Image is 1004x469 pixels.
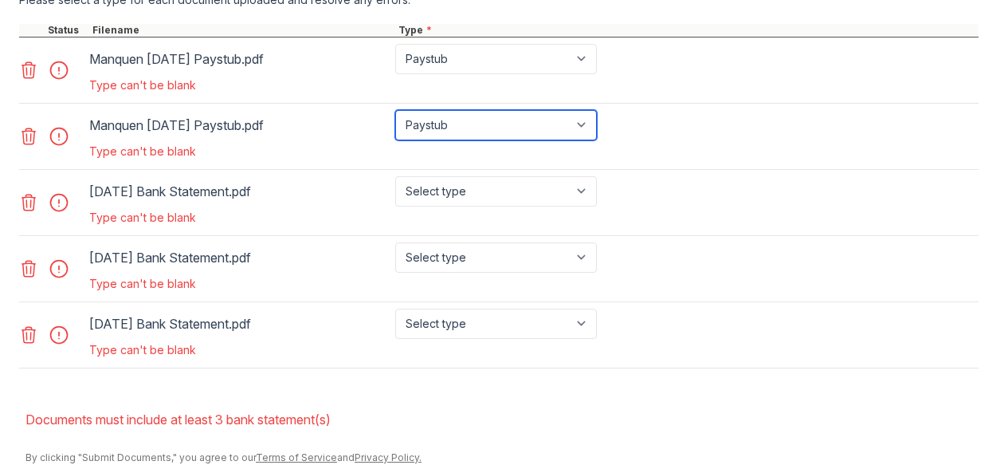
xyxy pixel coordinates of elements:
[89,144,600,160] div: Type can't be blank
[89,245,389,270] div: [DATE] Bank Statement.pdf
[89,342,600,358] div: Type can't be blank
[355,451,422,463] a: Privacy Policy.
[89,276,600,292] div: Type can't be blank
[395,24,979,37] div: Type
[89,311,389,337] div: [DATE] Bank Statement.pdf
[45,24,89,37] div: Status
[89,46,389,72] div: Manquen [DATE] Paystub.pdf
[89,24,395,37] div: Filename
[256,451,337,463] a: Terms of Service
[25,404,979,436] li: Documents must include at least 3 bank statement(s)
[89,112,389,138] div: Manquen [DATE] Paystub.pdf
[89,179,389,204] div: [DATE] Bank Statement.pdf
[89,210,600,226] div: Type can't be blank
[25,451,979,464] div: By clicking "Submit Documents," you agree to our and
[89,77,600,93] div: Type can't be blank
